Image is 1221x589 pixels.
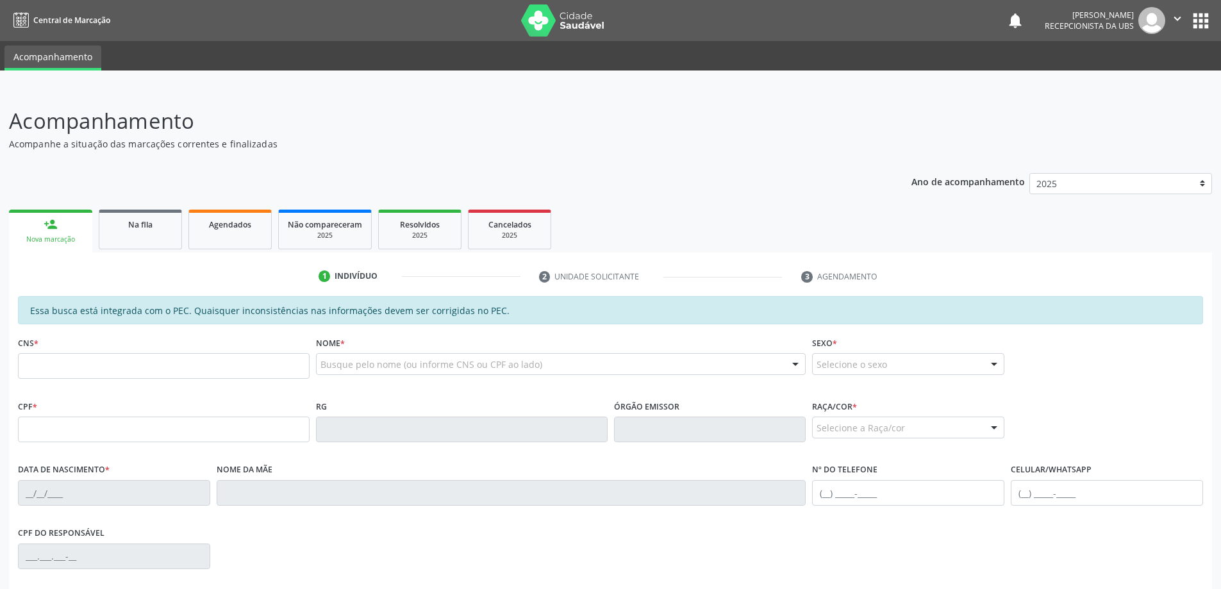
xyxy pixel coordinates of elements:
[400,219,440,230] span: Resolvidos
[488,219,531,230] span: Cancelados
[812,460,877,480] label: Nº do Telefone
[316,333,345,353] label: Nome
[9,105,851,137] p: Acompanhamento
[1045,21,1134,31] span: Recepcionista da UBS
[288,219,362,230] span: Não compareceram
[817,421,905,435] span: Selecione a Raça/cor
[9,137,851,151] p: Acompanhe a situação das marcações correntes e finalizadas
[817,358,887,371] span: Selecione o sexo
[209,219,251,230] span: Agendados
[812,480,1004,506] input: (__) _____-_____
[812,333,837,353] label: Sexo
[316,397,327,417] label: RG
[335,270,378,282] div: Indivíduo
[614,397,679,417] label: Órgão emissor
[18,543,210,569] input: ___.___.___-__
[320,358,542,371] span: Busque pelo nome (ou informe CNS ou CPF ao lado)
[4,46,101,71] a: Acompanhamento
[388,231,452,240] div: 2025
[217,460,272,480] label: Nome da mãe
[319,270,330,282] div: 1
[9,10,110,31] a: Central de Marcação
[1011,480,1203,506] input: (__) _____-_____
[1045,10,1134,21] div: [PERSON_NAME]
[18,480,210,506] input: __/__/____
[478,231,542,240] div: 2025
[33,15,110,26] span: Central de Marcação
[18,296,1203,324] div: Essa busca está integrada com o PEC. Quaisquer inconsistências nas informações devem ser corrigid...
[44,217,58,231] div: person_add
[812,397,857,417] label: Raça/cor
[911,173,1025,189] p: Ano de acompanhamento
[1011,460,1092,480] label: Celular/WhatsApp
[1165,7,1190,34] button: 
[18,333,38,353] label: CNS
[18,235,83,244] div: Nova marcação
[18,460,110,480] label: Data de nascimento
[1170,12,1184,26] i: 
[1138,7,1165,34] img: img
[18,524,104,543] label: CPF do responsável
[288,231,362,240] div: 2025
[1190,10,1212,32] button: apps
[18,397,37,417] label: CPF
[1006,12,1024,29] button: notifications
[128,219,153,230] span: Na fila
